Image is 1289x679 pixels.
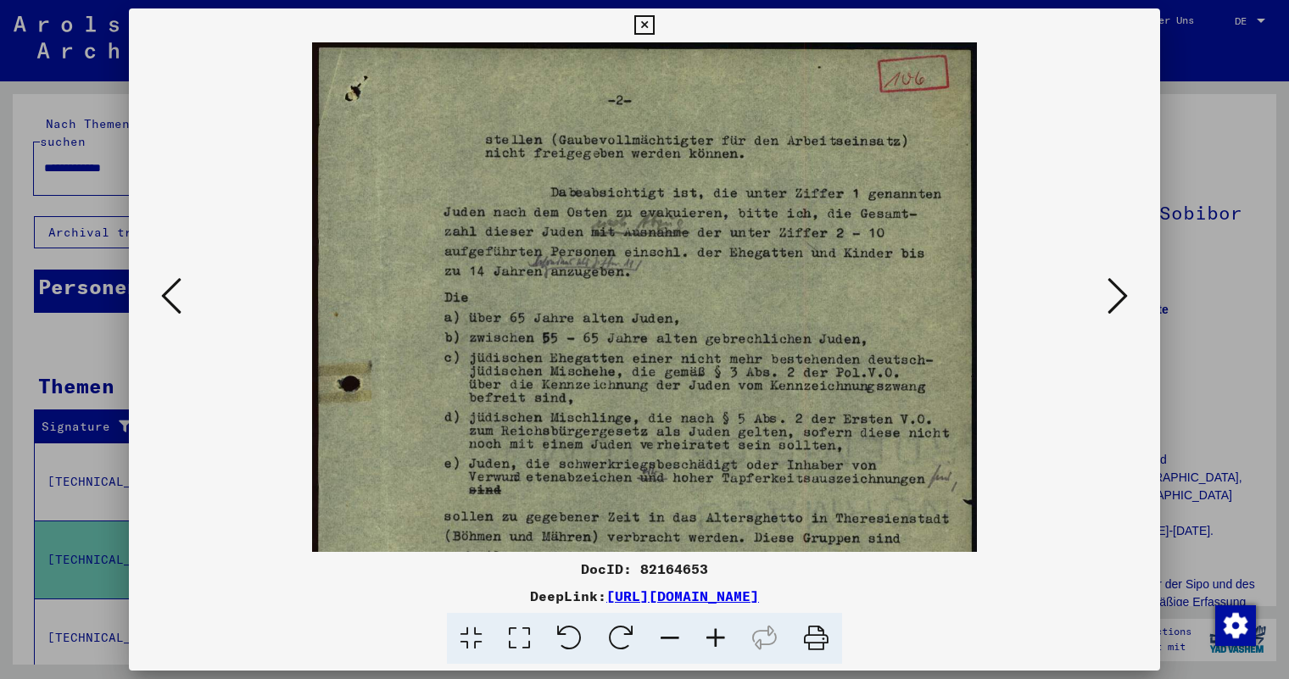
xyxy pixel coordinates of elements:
div: Zustimmung ändern [1214,604,1255,645]
a: [URL][DOMAIN_NAME] [606,587,759,604]
div: DeepLink: [129,586,1160,606]
img: Zustimmung ändern [1215,605,1256,646]
div: DocID: 82164653 [129,559,1160,579]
